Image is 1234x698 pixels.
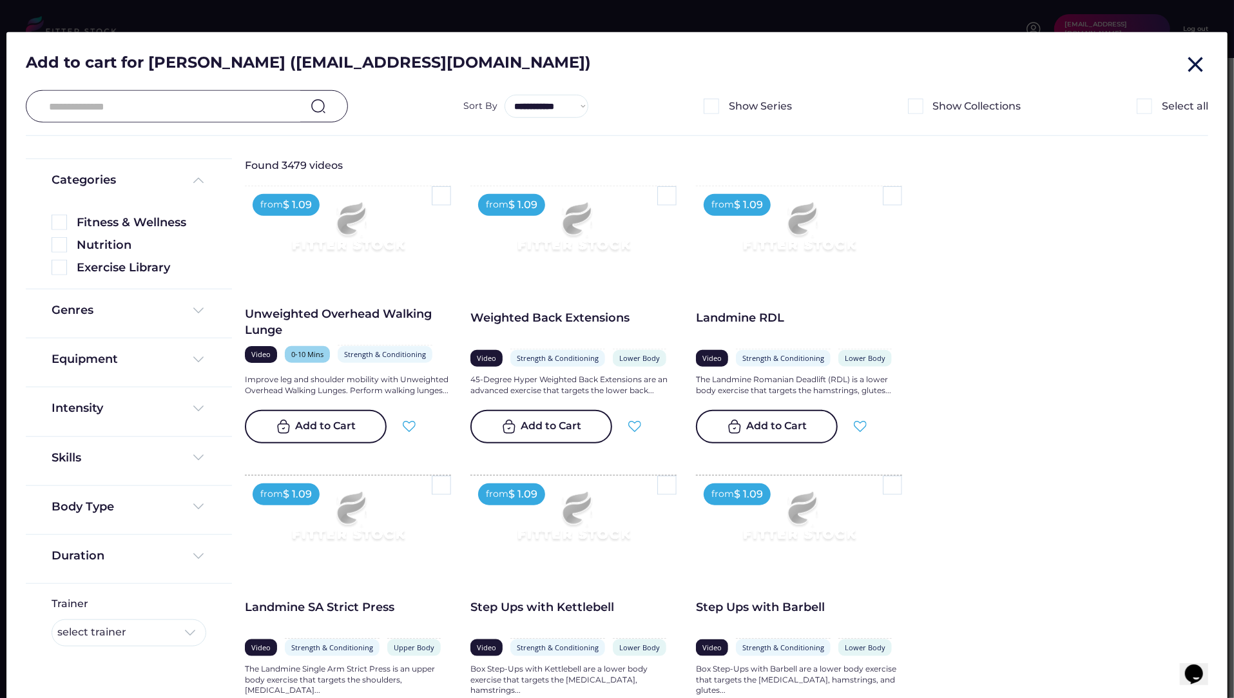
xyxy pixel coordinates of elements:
[845,643,885,652] div: Lower Body
[1182,52,1208,77] button: close
[734,487,763,501] div: $ 1.09
[191,401,206,416] img: Frame%20%284%29.svg
[491,186,656,279] img: Frame%2079%20%281%29.svg
[1162,99,1208,113] div: Select all
[845,353,885,363] div: Lower Body
[742,353,824,363] div: Strength & Conditioning
[486,488,508,501] div: from
[191,173,206,188] img: Frame%20%285%29.svg
[251,643,271,652] div: Video
[470,599,677,616] div: Step Ups with Kettlebell
[52,351,118,367] div: Equipment
[191,548,206,564] img: Frame%20%284%29.svg
[52,400,103,416] div: Intensity
[52,302,93,318] div: Genres
[508,487,537,501] div: $ 1.09
[311,99,326,114] img: search-normal.svg
[464,100,498,113] div: Sort By
[283,198,312,212] div: $ 1.09
[696,310,902,326] div: Landmine RDL
[883,186,902,206] img: Rectangle%205126.svg
[432,476,451,495] img: Rectangle%205126.svg
[432,186,451,206] img: Rectangle%205126.svg
[521,419,582,434] div: Add to Cart
[260,199,283,211] div: from
[52,597,88,617] div: Trainer
[245,664,451,696] div: The Landmine Single Arm Strict Press is an upper body exercise that targets the shoulders, [MEDIC...
[729,99,792,113] div: Show Series
[702,643,722,652] div: Video
[470,310,677,326] div: Weighted Back Extensions
[619,353,660,363] div: Lower Body
[77,260,206,276] div: Exercise Library
[717,186,882,279] img: Frame%2079%20%281%29.svg
[711,199,734,211] div: from
[245,374,451,396] div: Improve leg and shoulder mobility with Unweighted Overhead Walking Lunges. Perform walking lunges...
[717,476,882,568] img: Frame%2079%20%281%29.svg
[245,306,451,338] div: Unweighted Overhead Walking Lunge
[470,374,677,396] div: 45-Degree Hyper Weighted Back Extensions are an advanced exercise that targets the lower back...
[517,353,599,363] div: Strength & Conditioning
[265,186,430,279] img: Frame%2079%20%281%29.svg
[26,52,1182,81] div: Add to cart for [PERSON_NAME] ([EMAIL_ADDRESS][DOMAIN_NAME])
[52,215,67,230] img: Rectangle%205126.svg
[283,487,312,501] div: $ 1.09
[491,476,656,568] img: Frame%2079%20%281%29.svg
[394,643,434,652] div: Upper Body
[517,643,599,652] div: Strength & Conditioning
[908,99,923,114] img: Rectangle%205126.svg
[52,450,84,466] div: Skills
[696,599,902,616] div: Step Ups with Barbell
[191,352,206,367] img: Frame%20%284%29.svg
[704,99,719,114] img: Rectangle%205126.svg
[734,198,763,212] div: $ 1.09
[883,476,902,495] img: Rectangle%205126.svg
[276,419,291,434] img: bag-tick-2%20%283%29.svg
[251,349,271,359] div: Video
[747,419,807,434] div: Add to Cart
[470,664,677,696] div: Box Step-Ups with Kettlebell are a lower body exercise that targets the [MEDICAL_DATA], hamstring...
[260,488,283,501] div: from
[265,476,430,568] img: Frame%2079%20%281%29.svg
[1180,646,1221,685] iframe: chat widget
[77,215,206,231] div: Fitness & Wellness
[619,643,660,652] div: Lower Body
[477,353,496,363] div: Video
[486,199,508,211] div: from
[191,499,206,514] img: Frame%20%284%29.svg
[657,186,677,206] img: Rectangle%205126.svg
[245,159,374,173] div: Found 3479 videos
[933,99,1021,113] div: Show Collections
[477,643,496,652] div: Video
[191,450,206,465] img: Frame%20%284%29.svg
[508,198,537,212] div: $ 1.09
[727,419,742,434] img: bag-tick-2%20%283%29.svg
[657,476,677,495] img: Rectangle%205126.svg
[696,374,902,396] div: The Landmine Romanian Deadlift (RDL) is a lower body exercise that targets the hamstrings, glutes...
[702,353,722,363] div: Video
[696,664,902,696] div: Box Step-Ups with Barbell are a lower body exercise that targets the [MEDICAL_DATA], hamstrings, ...
[501,419,517,434] img: bag-tick-2%20%283%29.svg
[77,237,206,253] div: Nutrition
[296,419,356,434] div: Add to Cart
[52,548,104,564] div: Duration
[291,349,323,359] div: 0-10 Mins
[291,643,373,652] div: Strength & Conditioning
[52,172,116,188] div: Categories
[52,260,67,275] img: Rectangle%205126.svg
[191,303,206,318] img: Frame%20%284%29.svg
[742,643,824,652] div: Strength & Conditioning
[52,499,114,515] div: Body Type
[57,625,182,639] div: select trainer
[52,237,67,253] img: Rectangle%205126.svg
[182,625,198,641] img: Frame%20%284%29.svg
[711,488,734,501] div: from
[344,349,426,359] div: Strength & Conditioning
[245,599,451,616] div: Landmine SA Strict Press
[1137,99,1152,114] img: Rectangle%205126.svg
